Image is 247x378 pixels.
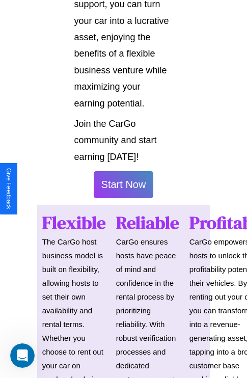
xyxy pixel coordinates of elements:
[10,343,35,368] iframe: Intercom live chat
[116,210,179,235] h1: Reliable
[5,168,12,209] div: Give Feedback
[74,116,173,165] p: Join the CarGo community and start earning [DATE]!
[42,210,106,235] h1: Flexible
[94,171,154,198] button: Start Now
